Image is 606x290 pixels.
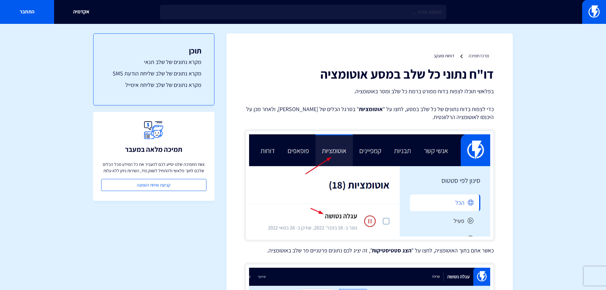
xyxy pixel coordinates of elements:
a: דוחות ומעקב [434,53,454,59]
strong: אוטומציות [359,105,383,113]
p: צוות התמיכה שלנו יסייע לכם להעביר את כל המידע מכל הכלים שלכם לתוך פלאשי ולהתחיל לשווק מיד, השירות... [101,161,206,174]
p: כדי לצפות בדוח נתונים של כל שלב במסע, לחצו על " " בסרגל הכלים של [PERSON_NAME], ולאחר מכן על היכנ... [246,105,494,121]
h3: תמיכה מלאה במעבר [125,145,182,153]
input: חיפוש מהיר... [160,5,446,19]
h3: תוכן [106,46,201,55]
a: מקרא נתונים של שלב שליחת הודעת SMS [106,69,201,78]
a: מקרא נתונים של שלב תנאי [106,58,201,66]
strong: הצג סטטיסטיקות [372,247,411,254]
a: מרכז תמיכה [469,53,489,59]
img: חסר מאפיין alt לתמונה הזו; שם הקובץ הוא image-138.png [246,131,494,240]
p: כאשר אתם בתוך האוטומציה, לחצו על " ", זה יציג לכם נתונים פרטניים פר שלב באוטומציה. [246,246,494,255]
a: מקרא נתונים של שלב שליחת אימייל [106,81,201,89]
h1: דו"ח נתוני כל שלב במסע אוטומציה [246,67,494,81]
a: קביעת שיחת הטמעה [101,179,206,191]
p: בפלאשי תוכלו לצפות בדוח מפורט ברמת כל שלב ומסר באוטומציה. [246,87,494,95]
